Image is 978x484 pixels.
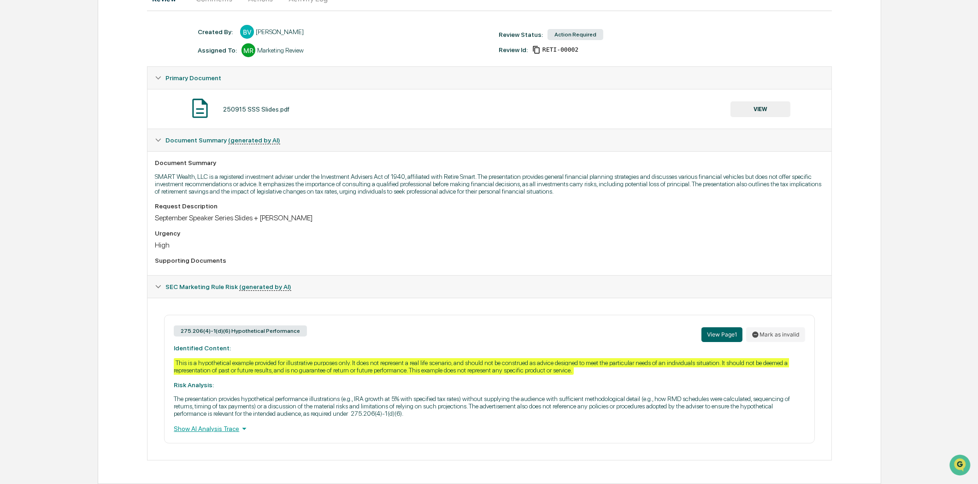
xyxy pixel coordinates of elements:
span: Attestations [76,116,114,125]
div: 🖐️ [9,117,17,124]
button: Start new chat [157,73,168,84]
button: Mark as invalid [746,327,805,342]
button: View Page1 [701,327,742,342]
span: SEC Marketing Rule Risk [165,283,291,290]
div: Review Status: [499,31,543,38]
div: Primary Document [147,67,831,89]
div: Assigned To: [198,47,237,54]
div: September Speaker Series Slides + [PERSON_NAME] [155,213,824,222]
div: Marketing Review [257,47,304,54]
div: Document Summary [155,159,824,166]
div: MR [242,43,255,57]
div: BV [240,25,254,39]
div: 🔎 [9,135,17,142]
a: Powered byPylon [65,156,112,163]
strong: Identified Content: [174,344,231,352]
div: Supporting Documents [155,257,824,264]
div: Show AI Analysis Trace [174,424,805,434]
div: Request Description [155,202,824,210]
span: 89a9d320-8e3e-408c-bb86-74066e2efc69 [542,46,578,53]
button: VIEW [731,101,790,117]
div: Document Summary (generated by AI) [147,151,831,275]
div: 250915 SSS Slides.pdf [223,106,289,113]
div: [PERSON_NAME] [256,28,304,35]
u: (generated by AI) [239,283,291,291]
div: 🗄️ [67,117,74,124]
iframe: Open customer support [949,454,973,478]
strong: Risk Analysis: [174,381,214,389]
span: Primary Document [165,74,221,82]
div: Document Summary (generated by AI) [147,129,831,151]
div: Start new chat [31,71,151,80]
div: Review Id: [499,46,528,53]
div: 275.206(4)-1(d)(6) Hypothetical Performance [174,325,307,336]
span: Data Lookup [18,134,58,143]
p: How can we help? [9,19,168,34]
span: Document Summary [165,136,280,144]
div: This is a hypothetical example provided for illustrative purposes only. It does not represent a r... [174,358,789,375]
u: (generated by AI) [228,136,280,144]
a: 🗄️Attestations [63,112,118,129]
div: Primary Document [147,89,831,129]
img: 1746055101610-c473b297-6a78-478c-a979-82029cc54cd1 [9,71,26,87]
p: SMART Wealth, LLC is a registered investment adviser under the Investment Advisers Act of 1940, a... [155,173,824,195]
a: 🔎Data Lookup [6,130,62,147]
img: Document Icon [189,97,212,120]
a: 🖐️Preclearance [6,112,63,129]
div: High [155,241,824,249]
span: Pylon [92,156,112,163]
span: Preclearance [18,116,59,125]
div: Document Summary (generated by AI) [147,298,831,460]
div: Urgency [155,230,824,237]
div: Action Required [548,29,603,40]
div: SEC Marketing Rule Risk (generated by AI) [147,276,831,298]
div: We're available if you need us! [31,80,117,87]
div: Created By: ‎ ‎ [198,28,236,35]
p: The presentation provides hypothetical performance illustrations (e.g., IRA growth at 5% with spe... [174,395,805,417]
